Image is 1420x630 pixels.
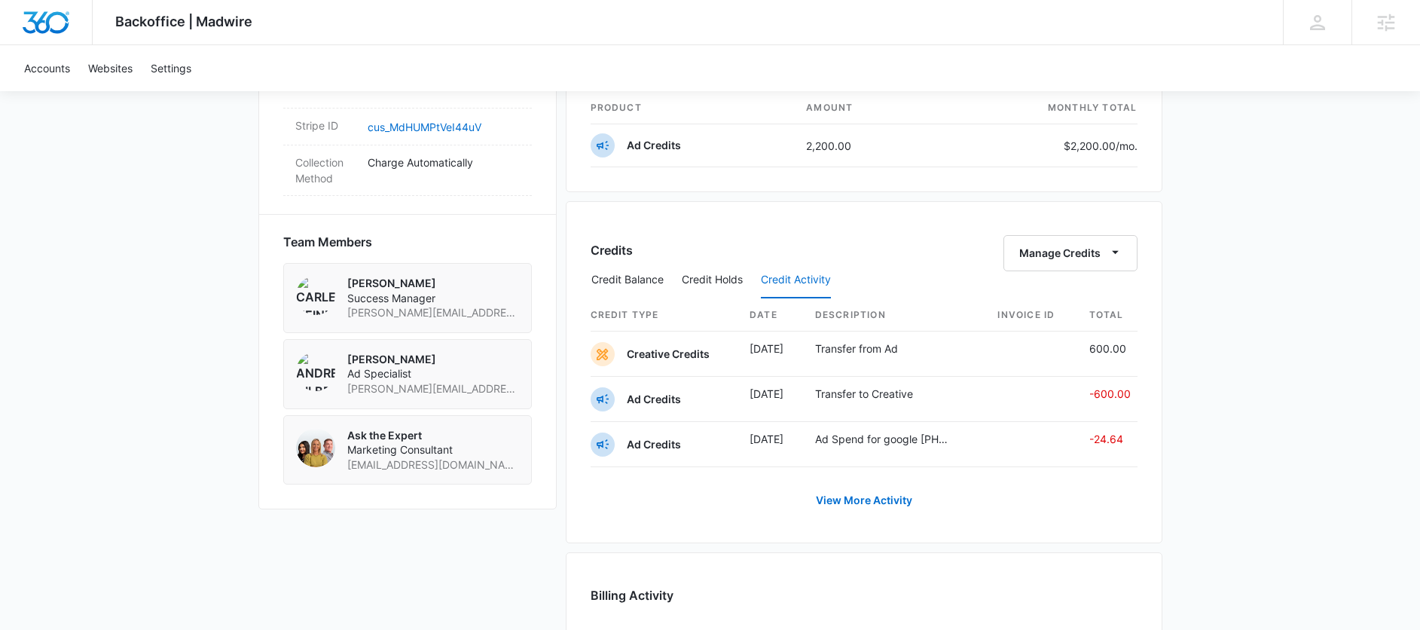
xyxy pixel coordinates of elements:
span: [PERSON_NAME][EMAIL_ADDRESS][PERSON_NAME][DOMAIN_NAME] [347,381,519,396]
td: 2,200.00 [794,124,935,167]
p: Ad Credits [627,392,681,407]
button: Credit Balance [591,262,664,298]
h3: Billing Activity [591,586,1138,604]
span: [EMAIL_ADDRESS][DOMAIN_NAME] [347,457,519,472]
p: Ad Credits [627,437,681,452]
p: Ask the Expert [347,428,519,443]
img: Carlee Heinmiller [296,276,335,315]
span: /mo. [1116,139,1138,152]
button: Manage Credits [1003,235,1138,271]
th: Date [737,299,803,332]
dt: Collection Method [295,154,356,186]
img: Ask the Expert [296,428,335,467]
a: Settings [142,45,200,91]
p: Ad Spend for google [PHONE_NUMBER] [815,431,954,447]
div: Collection MethodCharge Automatically [283,145,532,196]
th: Credit Type [591,299,738,332]
a: Websites [79,45,142,91]
th: Total [1077,299,1138,332]
span: Backoffice | Madwire [115,14,252,29]
p: $2,200.00 [1064,138,1138,154]
span: [PERSON_NAME][EMAIL_ADDRESS][PERSON_NAME][DOMAIN_NAME] [347,305,519,320]
a: cus_MdHUMPtVeI44uV [368,121,481,133]
th: product [591,92,795,124]
span: Success Manager [347,291,519,306]
th: Invoice ID [985,299,1076,332]
div: Stripe IDcus_MdHUMPtVeI44uV [283,109,532,145]
button: Credit Holds [682,262,743,298]
span: Team Members [283,233,372,251]
a: View More Activity [801,482,927,518]
p: Transfer to Creative [815,386,954,402]
p: [PERSON_NAME] [347,276,519,291]
h3: Credits [591,241,633,259]
p: [DATE] [750,386,791,402]
p: Charge Automatically [368,154,520,170]
dt: Stripe ID [295,118,356,133]
p: Ad Credits [627,138,681,153]
th: Description [803,299,986,332]
span: Marketing Consultant [347,442,519,457]
th: monthly total [936,92,1138,124]
p: Creative Credits [627,347,710,362]
p: -600.00 [1089,386,1138,402]
img: Andrew Gilbert [296,352,335,391]
p: [DATE] [750,341,791,356]
p: [PERSON_NAME] [347,352,519,367]
button: Credit Activity [761,262,831,298]
p: [DATE] [750,431,791,447]
a: Accounts [15,45,79,91]
p: -24.64 [1089,431,1138,447]
span: Ad Specialist [347,366,519,381]
th: amount [794,92,935,124]
p: Transfer from Ad [815,341,954,356]
p: 600.00 [1089,341,1138,356]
